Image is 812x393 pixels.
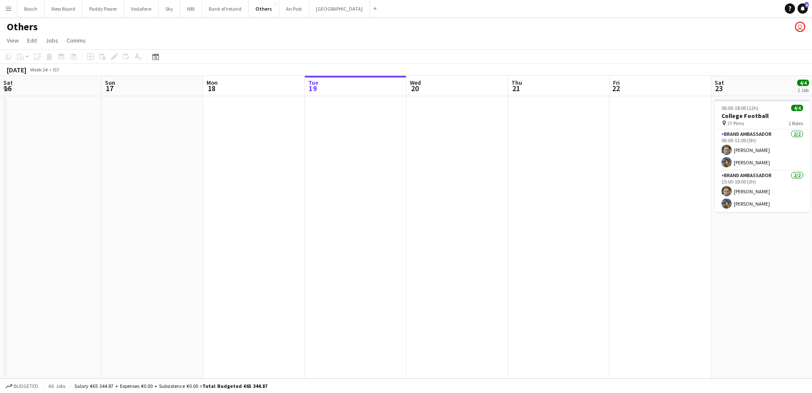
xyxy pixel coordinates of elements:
[715,100,810,212] app-job-card: 06:00-18:00 (12h)4/4College Football JT Pims2 RolesBrand Ambassador2/206:00-11:00 (5h)[PERSON_NAM...
[53,66,60,73] div: IST
[307,83,318,93] span: 19
[82,0,124,17] button: Paddy Power
[74,383,267,389] div: Salary €65 344.87 + Expenses €0.00 + Subsistence €0.00 =
[789,120,803,126] span: 2 Roles
[791,105,803,111] span: 4/4
[45,0,82,17] button: New Board
[410,79,421,86] span: Wed
[715,79,724,86] span: Sat
[27,37,37,44] span: Edit
[105,79,115,86] span: Sun
[805,2,809,8] span: 6
[104,83,115,93] span: 17
[3,79,13,86] span: Sat
[202,383,267,389] span: Total Budgeted €65 344.87
[2,83,13,93] span: 16
[180,0,202,17] button: NBI
[63,35,89,46] a: Comms
[249,0,279,17] button: Others
[47,383,67,389] span: All jobs
[309,0,370,17] button: [GEOGRAPHIC_DATA]
[715,112,810,120] h3: College Football
[612,83,620,93] span: 22
[17,0,45,17] button: Bosch
[67,37,86,44] span: Comms
[797,80,809,86] span: 4/4
[14,383,38,389] span: Budgeted
[28,66,49,73] span: Week 34
[308,79,318,86] span: Tue
[798,87,809,93] div: 1 Job
[159,0,180,17] button: Sky
[511,79,522,86] span: Thu
[715,171,810,212] app-card-role: Brand Ambassador2/215:00-18:00 (3h)[PERSON_NAME][PERSON_NAME]
[7,20,38,33] h1: Others
[205,83,218,93] span: 18
[3,35,22,46] a: View
[4,382,40,391] button: Budgeted
[207,79,218,86] span: Mon
[721,105,758,111] span: 06:00-18:00 (12h)
[24,35,40,46] a: Edit
[279,0,309,17] button: An Post
[715,129,810,171] app-card-role: Brand Ambassador2/206:00-11:00 (5h)[PERSON_NAME][PERSON_NAME]
[795,22,805,32] app-user-avatar: Katie Shovlin
[510,83,522,93] span: 21
[798,3,808,14] a: 6
[7,66,26,74] div: [DATE]
[613,79,620,86] span: Fri
[713,83,724,93] span: 23
[45,37,58,44] span: Jobs
[409,83,421,93] span: 20
[727,120,744,126] span: JT Pims
[42,35,62,46] a: Jobs
[7,37,19,44] span: View
[124,0,159,17] button: Vodafone
[202,0,249,17] button: Bank of Ireland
